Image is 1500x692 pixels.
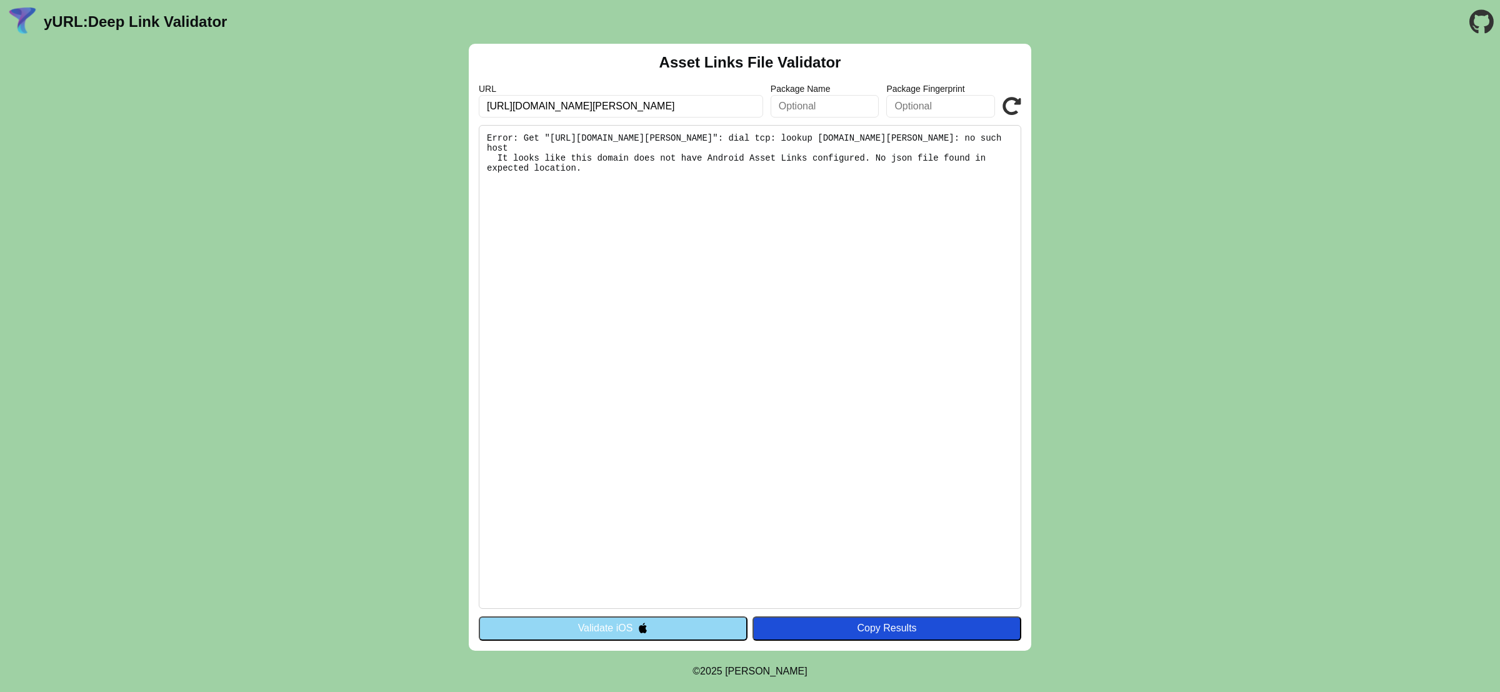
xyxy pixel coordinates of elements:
input: Optional [771,95,879,118]
label: Package Fingerprint [886,84,995,94]
pre: Error: Get "[URL][DOMAIN_NAME][PERSON_NAME]": dial tcp: lookup [DOMAIN_NAME][PERSON_NAME]: no suc... [479,125,1021,609]
input: Required [479,95,763,118]
h2: Asset Links File Validator [659,54,841,71]
button: Copy Results [752,616,1021,640]
div: Copy Results [759,623,1015,634]
a: Michael Ibragimchayev's Personal Site [725,666,807,676]
footer: © [692,651,807,692]
input: Optional [886,95,995,118]
a: yURL:Deep Link Validator [44,13,227,31]
label: Package Name [771,84,879,94]
label: URL [479,84,763,94]
button: Validate iOS [479,616,747,640]
img: yURL Logo [6,6,39,38]
img: appleIcon.svg [637,623,648,633]
span: 2025 [700,666,722,676]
